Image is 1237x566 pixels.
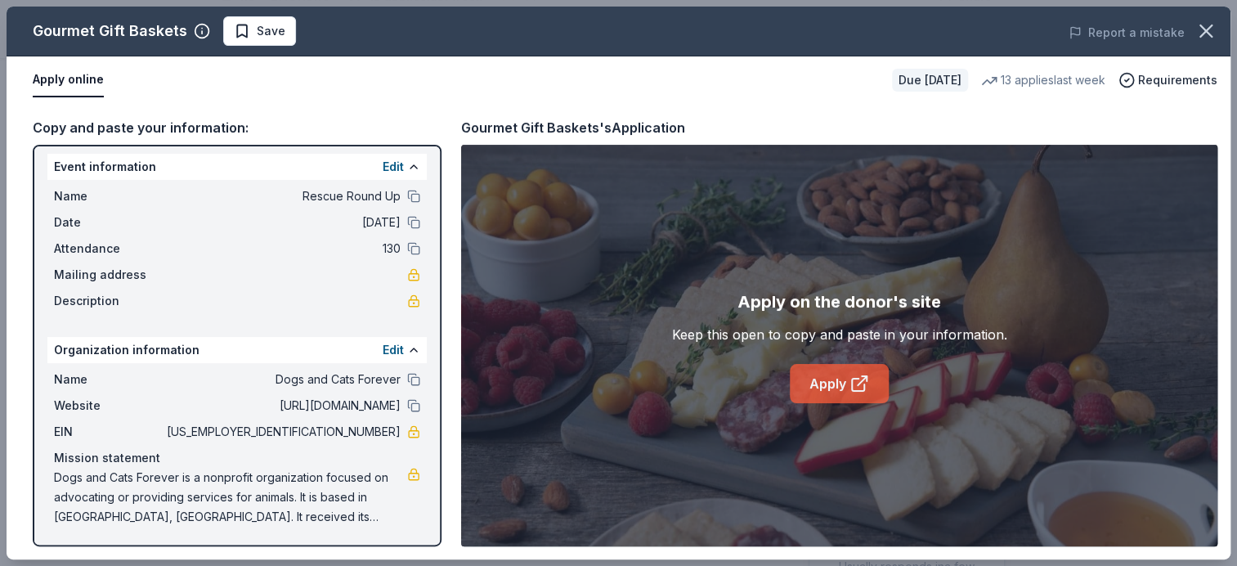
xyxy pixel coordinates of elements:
[164,213,401,232] span: [DATE]
[54,265,164,285] span: Mailing address
[54,291,164,311] span: Description
[1138,70,1217,90] span: Requirements
[54,468,407,527] span: Dogs and Cats Forever is a nonprofit organization focused on advocating or providing services for...
[383,157,404,177] button: Edit
[981,70,1105,90] div: 13 applies last week
[1069,23,1185,43] button: Report a mistake
[164,396,401,416] span: [URL][DOMAIN_NAME]
[737,289,941,315] div: Apply on the donor's site
[164,239,401,258] span: 130
[672,325,1007,344] div: Keep this open to copy and paste in your information.
[54,448,420,468] div: Mission statement
[54,396,164,416] span: Website
[54,213,164,232] span: Date
[461,117,685,138] div: Gourmet Gift Baskets's Application
[54,370,164,389] span: Name
[33,63,104,97] button: Apply online
[257,21,285,41] span: Save
[33,117,441,138] div: Copy and paste your information:
[164,186,401,206] span: Rescue Round Up
[790,364,889,403] a: Apply
[383,340,404,360] button: Edit
[47,154,427,180] div: Event information
[54,422,164,442] span: EIN
[1118,70,1217,90] button: Requirements
[54,186,164,206] span: Name
[47,337,427,363] div: Organization information
[892,69,968,92] div: Due [DATE]
[54,239,164,258] span: Attendance
[33,18,187,44] div: Gourmet Gift Baskets
[223,16,296,46] button: Save
[164,422,401,442] span: [US_EMPLOYER_IDENTIFICATION_NUMBER]
[164,370,401,389] span: Dogs and Cats Forever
